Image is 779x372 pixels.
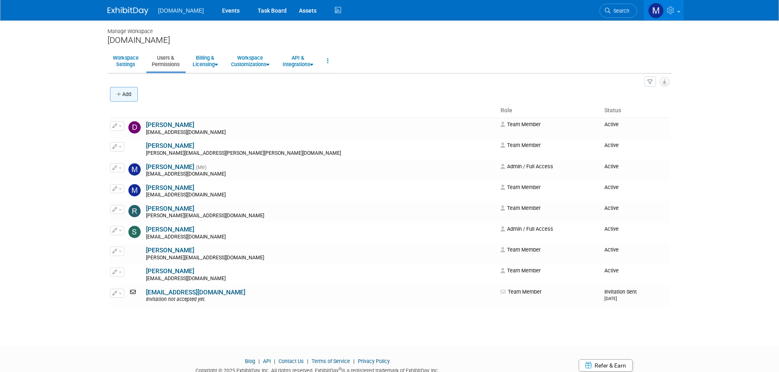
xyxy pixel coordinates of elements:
span: Team Member [501,267,541,274]
img: Hanna Groniger [128,142,141,154]
button: Add [110,87,138,102]
a: [PERSON_NAME] [146,267,194,275]
span: Active [604,205,619,211]
span: [DOMAIN_NAME] [158,7,204,14]
span: | [272,358,277,364]
span: Active [604,121,619,127]
a: WorkspaceSettings [108,51,144,71]
a: [PERSON_NAME] [146,184,194,192]
img: Vasili Karalewich [128,267,141,280]
a: Privacy Policy [358,358,390,364]
span: Team Member [501,121,541,127]
a: Contact Us [278,358,304,364]
a: API [263,358,271,364]
a: Terms of Service [312,358,350,364]
img: Damien Dimino [128,121,141,134]
div: [DOMAIN_NAME] [108,35,672,45]
a: API &Integrations [277,51,319,71]
div: Manage Workspace [108,20,672,35]
span: Team Member [501,289,541,295]
div: [PERSON_NAME][EMAIL_ADDRESS][PERSON_NAME][PERSON_NAME][DOMAIN_NAME] [146,150,495,157]
span: Invitation Sent [604,289,637,301]
img: Rachelle Menzella [128,205,141,217]
small: [DATE] [604,296,617,301]
span: Admin / Full Access [501,226,553,232]
sup: ® [339,367,341,371]
a: Refer & Earn [579,359,633,372]
a: Users &Permissions [146,51,185,71]
div: Invitation not accepted yet. [146,296,495,303]
img: ExhibitDay [108,7,148,15]
a: WorkspaceCustomizations [226,51,275,71]
div: [EMAIL_ADDRESS][DOMAIN_NAME] [146,171,495,178]
span: | [256,358,262,364]
a: [PERSON_NAME] [146,247,194,254]
div: [EMAIL_ADDRESS][DOMAIN_NAME] [146,234,495,241]
div: [EMAIL_ADDRESS][DOMAIN_NAME] [146,129,495,136]
span: Active [604,142,619,148]
div: [EMAIL_ADDRESS][DOMAIN_NAME] [146,276,495,282]
span: | [305,358,310,364]
span: (Me) [196,165,207,170]
th: Status [601,104,669,118]
span: Team Member [501,247,541,253]
span: Admin / Full Access [501,163,553,169]
span: Active [604,184,619,190]
img: Scot Desort [128,226,141,238]
a: [PERSON_NAME] [146,205,194,212]
img: Matthew Levin [128,184,141,196]
span: Team Member [501,142,541,148]
a: [PERSON_NAME] [146,226,194,233]
a: Search [599,4,637,18]
th: Role [497,104,601,118]
a: Blog [245,358,255,364]
span: | [351,358,357,364]
span: Active [604,163,619,169]
span: Team Member [501,205,541,211]
span: Team Member [501,184,541,190]
div: [EMAIL_ADDRESS][DOMAIN_NAME] [146,192,495,198]
span: Search [611,8,629,14]
img: Mark Menzella [648,3,664,18]
a: [PERSON_NAME] [146,163,194,171]
a: [PERSON_NAME] [146,121,194,129]
img: Stephen Bart [128,247,141,259]
div: [PERSON_NAME][EMAIL_ADDRESS][DOMAIN_NAME] [146,255,495,261]
img: Mark Menzella [128,163,141,176]
span: Active [604,247,619,253]
a: Billing &Licensing [187,51,223,71]
span: Active [604,267,619,274]
a: [PERSON_NAME] [146,142,194,149]
a: [EMAIL_ADDRESS][DOMAIN_NAME] [146,289,245,296]
div: [PERSON_NAME][EMAIL_ADDRESS][DOMAIN_NAME] [146,213,495,219]
span: Active [604,226,619,232]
